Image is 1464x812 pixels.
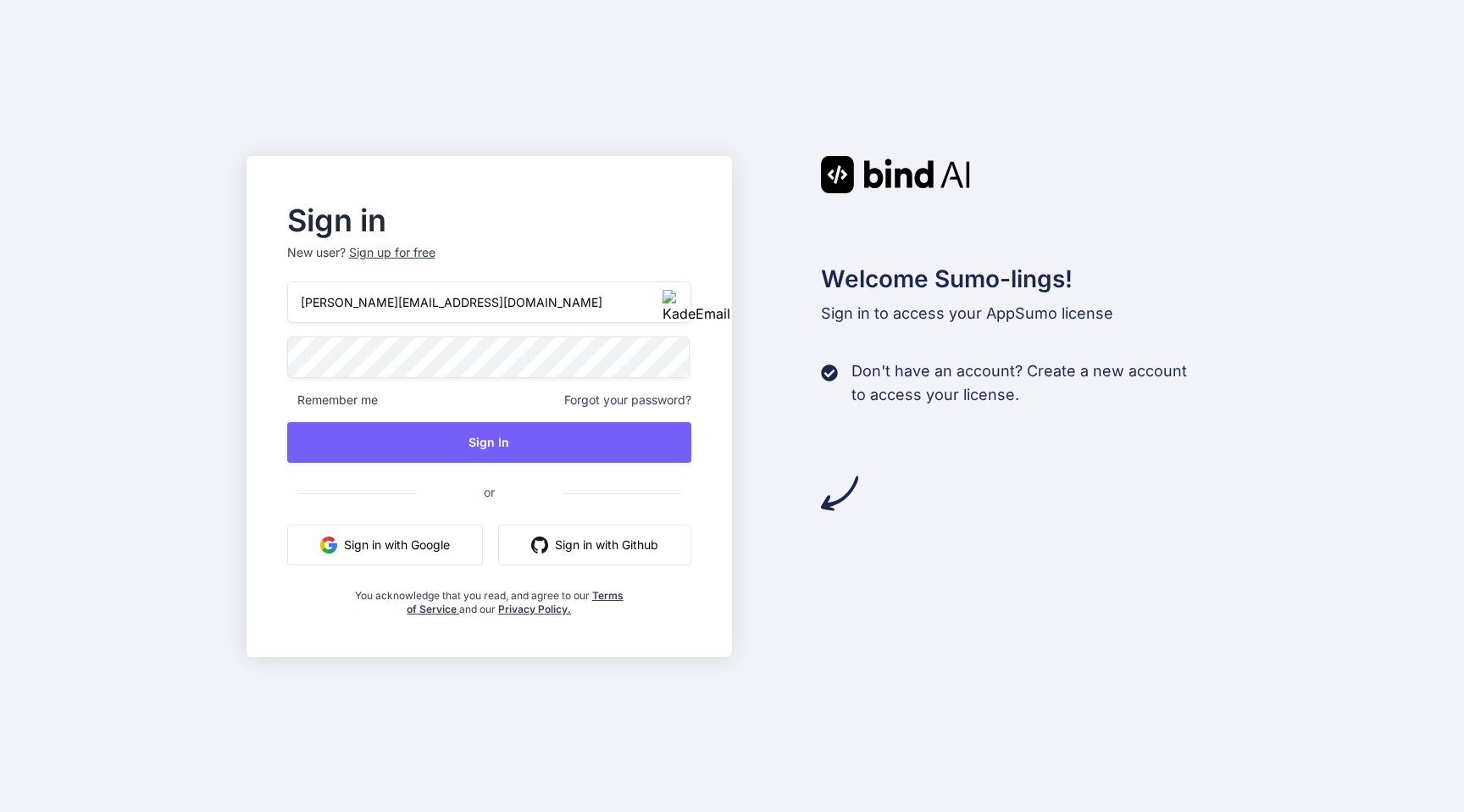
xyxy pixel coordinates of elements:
span: Remember me [287,392,378,409]
span: Forgot your password? [564,392,691,409]
img: google [320,537,337,553]
h2: Welcome Sumo-lings! [821,261,1218,297]
button: Sign In [287,422,692,463]
div: Sign up for free [349,244,435,261]
div: You acknowledge that you read, and agree to our and our [354,579,624,616]
button: Sign in with Github [498,525,691,565]
p: New user? [287,244,692,281]
span: or [416,471,563,513]
img: arrow [821,475,858,512]
button: Sign in with Google [287,525,483,565]
p: Don't have an account? Create a new account to access your license. [851,359,1187,407]
img: Bind AI logo [821,156,970,193]
h2: Sign in [287,207,692,234]
img: KadeEmail [663,290,730,324]
input: Login or Email [287,281,692,323]
img: github [531,537,548,553]
a: Terms of Service [407,589,624,615]
a: Privacy Policy. [498,603,571,615]
p: Sign in to access your AppSumo license [821,302,1218,325]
